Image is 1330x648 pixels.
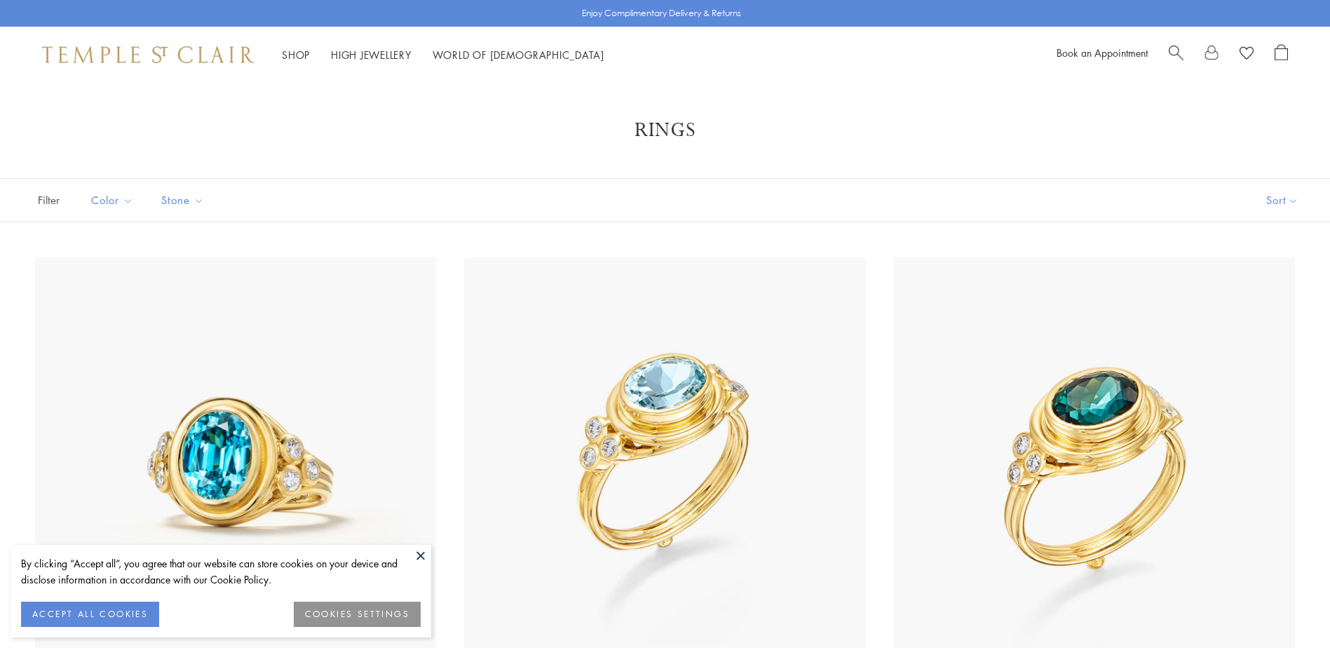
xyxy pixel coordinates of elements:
[21,555,421,588] div: By clicking “Accept all”, you agree that our website can store cookies on your device and disclos...
[582,6,741,20] p: Enjoy Complimentary Delivery & Returns
[154,191,215,209] span: Stone
[282,48,310,62] a: ShopShop
[151,184,215,216] button: Stone
[84,191,144,209] span: Color
[294,602,421,627] button: COOKIES SETTINGS
[1240,44,1254,65] a: View Wishlist
[1235,179,1330,222] button: Show sort by
[331,48,412,62] a: High JewelleryHigh Jewellery
[21,602,159,627] button: ACCEPT ALL COOKIES
[1057,46,1148,60] a: Book an Appointment
[1275,44,1288,65] a: Open Shopping Bag
[1169,44,1183,65] a: Search
[282,46,604,64] nav: Main navigation
[81,184,144,216] button: Color
[42,46,254,63] img: Temple St. Clair
[433,48,604,62] a: World of [DEMOGRAPHIC_DATA]World of [DEMOGRAPHIC_DATA]
[1260,582,1316,634] iframe: Gorgias live chat messenger
[56,118,1274,143] h1: Rings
